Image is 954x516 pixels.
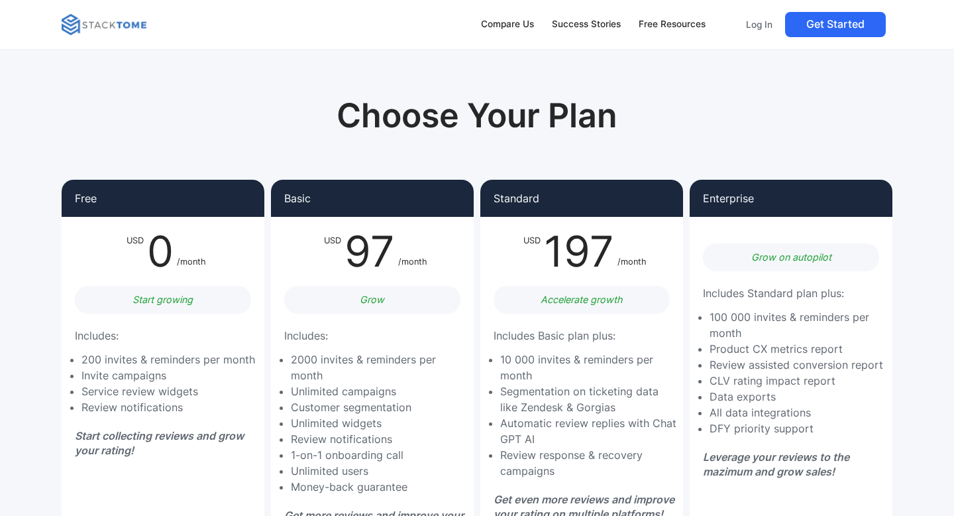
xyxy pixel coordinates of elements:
em: Grow [360,294,384,305]
div: Success Stories [552,17,621,32]
li: All data integrations [710,405,886,420]
p: Basic [284,193,311,204]
li: Unlimited campaigns [291,383,467,399]
div: USD [127,230,144,273]
em: Start growing [132,294,193,305]
li: Data exports [710,389,886,405]
p: Log In [746,19,772,31]
li: Unlimited users [291,463,467,479]
p: Includes: [284,327,328,345]
div: USD [523,230,541,273]
li: Unlimited widgets [291,415,467,431]
li: Invite campaigns [81,367,255,383]
em: Grow on autopilot [751,251,831,263]
div: /month [398,230,427,273]
div: 197 [541,230,617,273]
div: 97 [341,230,398,273]
li: 100 000 invites & reminders per month [710,309,886,341]
li: DFY priority support [710,420,886,436]
li: 10 000 invites & reminders per month [500,352,676,383]
p: Free [75,193,97,204]
li: 1-on-1 onboarding call [291,447,467,463]
p: Includes: [75,327,119,345]
div: 0 [144,230,177,273]
div: /month [617,230,647,273]
p: Includes Standard plan plus: [703,285,844,302]
li: 2000 invites & reminders per month [291,352,467,383]
div: Compare Us [481,17,534,32]
em: Start collecting reviews and grow your rating! [75,429,244,457]
li: Product CX metrics report [710,341,886,357]
div: Free Resources [639,17,706,32]
li: Review assisted conversion report [710,357,886,373]
li: Review notifications [291,431,467,447]
h1: Choose Your Plan [284,96,670,135]
em: Accelerate growth [541,294,623,305]
li: Automatic review replies with Chat GPT AI [500,415,676,447]
li: Review response & recovery campaigns [500,447,676,479]
div: /month [177,230,206,273]
p: Includes Basic plan plus: [494,327,615,345]
li: Review notifications [81,399,255,415]
a: Get Started [785,12,886,37]
em: Leverage your reviews to the mazimum and grow sales! [703,450,849,478]
li: Segmentation on ticketing data like Zendesk & Gorgias [500,383,676,415]
li: Money-back guarantee [291,479,467,495]
a: Success Stories [546,11,627,38]
p: Enterprise [703,193,754,204]
p: Standard [494,193,539,204]
li: Customer segmentation [291,399,467,415]
li: Service review widgets [81,383,255,399]
div: USD [324,230,341,273]
li: 200 invites & reminders per month [81,352,255,367]
a: Free Resources [632,11,712,38]
a: Compare Us [475,11,541,38]
a: Log In [738,12,780,37]
li: CLV rating impact report [710,373,886,389]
